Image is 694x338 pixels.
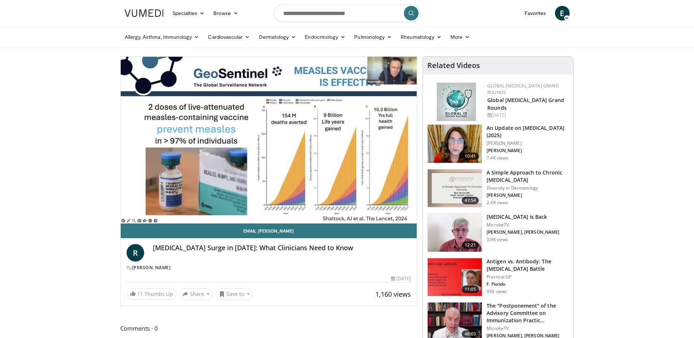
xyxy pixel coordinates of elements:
[375,290,411,298] span: 1,160 views
[487,281,569,287] p: F. Florido
[121,57,417,224] video-js: Video Player
[487,237,508,243] p: 3.9K views
[487,213,559,221] h3: [MEDICAL_DATA] is Back
[462,153,479,160] span: 10:41
[462,286,479,293] span: 11:05
[487,155,508,161] p: 7.4K views
[428,258,482,296] img: 7472b800-47d2-44da-b92c-526da50404a8.150x105_q85_crop-smart_upscale.jpg
[121,224,417,238] a: Email [PERSON_NAME]
[487,112,567,119] div: [DATE]
[487,140,569,146] p: [PERSON_NAME]
[127,288,176,300] a: 11 Thumbs Up
[487,326,569,331] p: MicrobeTV
[125,10,164,17] img: VuMedi Logo
[427,169,569,208] a: 47:54 A Simple Approach to Chronic [MEDICAL_DATA] Diversity in Dermatology [PERSON_NAME] 2.4K views
[487,169,569,184] h3: A Simple Approach to Chronic [MEDICAL_DATA]
[487,302,569,324] h3: The "Postponement" of the Advisory Committee on Immunization Practic…
[487,192,569,198] p: [PERSON_NAME]
[555,6,570,20] a: E
[127,264,411,271] div: By
[391,275,411,282] div: [DATE]
[216,288,253,300] button: Save to
[428,125,482,163] img: 48af3e72-e66e-47da-b79f-f02e7cc46b9b.png.150x105_q85_crop-smart_upscale.png
[428,169,482,207] img: dc941aa0-c6d2-40bd-ba0f-da81891a6313.png.150x105_q85_crop-smart_upscale.png
[120,30,204,44] a: Allergy, Asthma, Immunology
[427,258,569,297] a: 11:05 Antigen vs. Antibody: The [MEDICAL_DATA] Battle Practical GP F. Florido 956 views
[462,197,479,204] span: 47:54
[350,30,396,44] a: Pulmonology
[153,244,411,252] h4: [MEDICAL_DATA] Surge in [DATE]: What Clinicians Need to Know
[487,289,507,294] p: 956 views
[209,6,243,20] a: Browse
[396,30,446,44] a: Rheumatology
[255,30,301,44] a: Dermatology
[487,200,508,206] p: 2.4K views
[127,244,144,262] a: R
[487,97,564,111] a: Global [MEDICAL_DATA] Grand Rounds
[427,124,569,163] a: 10:41 An Update on [MEDICAL_DATA] (2025) [PERSON_NAME] [PERSON_NAME] 7.4K views
[487,124,569,139] h3: An Update on [MEDICAL_DATA] (2025)
[487,229,559,235] p: [PERSON_NAME], [PERSON_NAME]
[446,30,474,44] a: More
[487,83,559,95] a: Global [MEDICAL_DATA] Grand Rounds
[179,288,213,300] button: Share
[120,324,417,333] span: Comments 0
[137,290,143,297] span: 11
[300,30,350,44] a: Endocrinology
[487,148,569,154] p: [PERSON_NAME]
[487,222,559,228] p: MicrobeTV
[520,6,551,20] a: Favorites
[437,83,476,121] img: e456a1d5-25c5-46f9-913a-7a343587d2a7.png.150x105_q85_autocrop_double_scale_upscale_version-0.2.png
[487,185,569,191] p: Diversity in Dermatology
[132,264,171,271] a: [PERSON_NAME]
[462,330,479,338] span: 46:03
[274,4,420,22] input: Search topics, interventions
[428,214,482,252] img: 537ec807-323d-43b7-9fe0-bad00a6af604.150x105_q85_crop-smart_upscale.jpg
[427,61,480,70] h4: Related Videos
[487,258,569,273] h3: Antigen vs. Antibody: The [MEDICAL_DATA] Battle
[462,241,479,249] span: 12:21
[168,6,209,20] a: Specialties
[487,274,569,280] p: Practical GP
[427,213,569,252] a: 12:21 [MEDICAL_DATA] is Back MicrobeTV [PERSON_NAME], [PERSON_NAME] 3.9K views
[203,30,254,44] a: Cardiovascular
